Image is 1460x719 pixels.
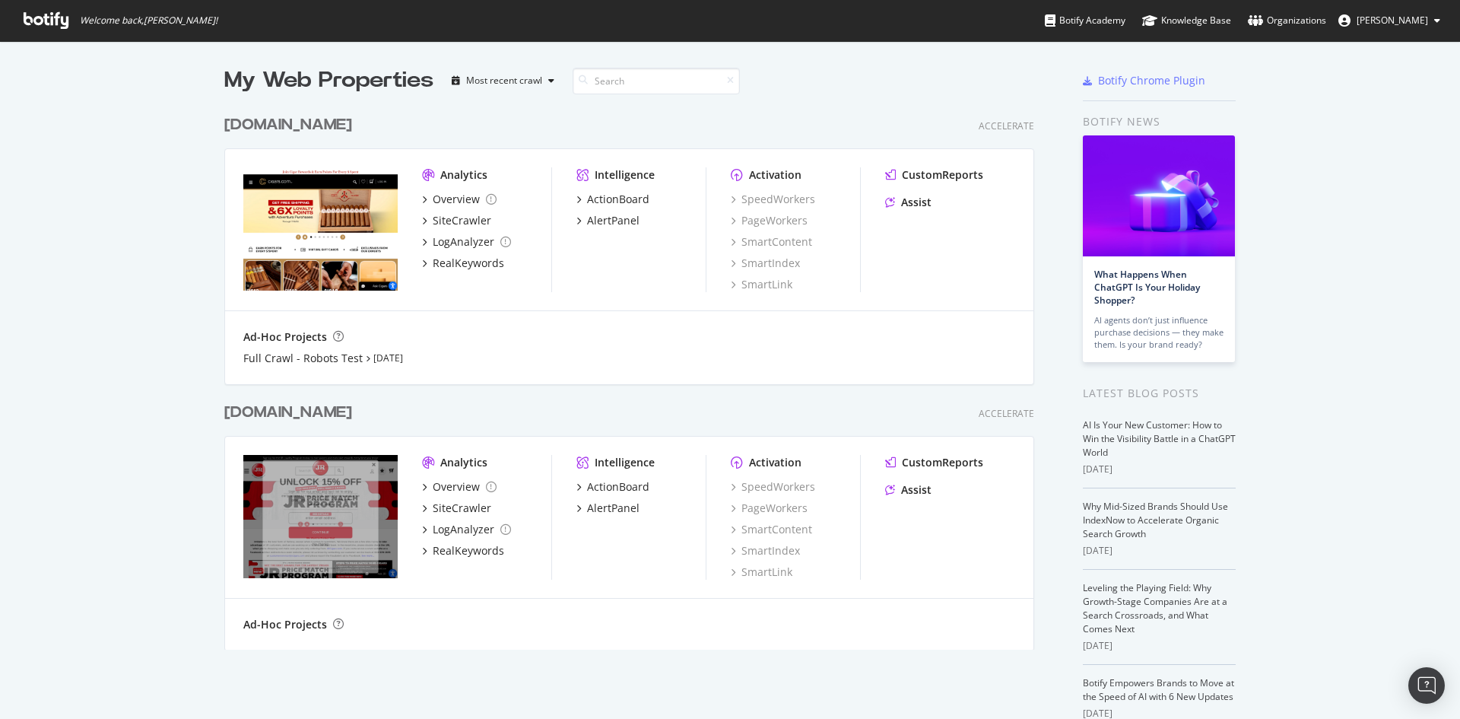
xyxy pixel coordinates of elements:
[1083,463,1236,476] div: [DATE]
[576,479,649,495] a: ActionBoard
[1142,13,1231,28] div: Knowledge Base
[595,455,655,470] div: Intelligence
[1083,73,1205,88] a: Botify Chrome Plugin
[243,617,327,632] div: Ad-Hoc Projects
[901,195,932,210] div: Assist
[466,76,542,85] div: Most recent crawl
[595,167,655,183] div: Intelligence
[80,14,217,27] span: Welcome back, [PERSON_NAME] !
[433,234,494,250] div: LogAnalyzer
[1326,8,1452,33] button: [PERSON_NAME]
[440,455,487,470] div: Analytics
[243,329,327,345] div: Ad-Hoc Projects
[224,402,358,424] a: [DOMAIN_NAME]
[1083,544,1236,558] div: [DATE]
[902,455,983,470] div: CustomReports
[731,277,792,292] a: SmartLink
[433,501,491,516] div: SiteCrawler
[902,167,983,183] div: CustomReports
[1098,73,1205,88] div: Botify Chrome Plugin
[587,501,640,516] div: AlertPanel
[1094,314,1224,351] div: AI agents don’t just influence purchase decisions — they make them. Is your brand ready?
[1045,13,1125,28] div: Botify Academy
[885,455,983,470] a: CustomReports
[885,482,932,498] a: Assist
[1083,581,1227,635] a: Leveling the Playing Field: Why Growth-Stage Companies Are at a Search Crossroads, and What Comes...
[422,479,497,495] a: Overview
[573,68,740,94] input: Search
[576,501,640,516] a: AlertPanel
[422,522,511,537] a: LogAnalyzer
[1083,113,1236,130] div: Botify news
[731,501,808,516] a: PageWorkers
[731,565,792,580] a: SmartLink
[422,501,491,516] a: SiteCrawler
[433,192,480,207] div: Overview
[749,455,801,470] div: Activation
[422,256,504,271] a: RealKeywords
[1083,135,1235,256] img: What Happens When ChatGPT Is Your Holiday Shopper?
[901,482,932,498] div: Assist
[576,213,640,228] a: AlertPanel
[1083,418,1236,459] a: AI Is Your New Customer: How to Win the Visibility Battle in a ChatGPT World
[224,114,352,136] div: [DOMAIN_NAME]
[446,68,560,93] button: Most recent crawl
[224,65,433,96] div: My Web Properties
[979,407,1034,420] div: Accelerate
[587,192,649,207] div: ActionBoard
[433,522,494,537] div: LogAnalyzer
[587,213,640,228] div: AlertPanel
[1083,500,1228,540] a: Why Mid-Sized Brands Should Use IndexNow to Accelerate Organic Search Growth
[1083,639,1236,653] div: [DATE]
[979,119,1034,132] div: Accelerate
[731,213,808,228] a: PageWorkers
[243,167,398,291] img: https://www.jrcigars.com/
[422,213,491,228] a: SiteCrawler
[1248,13,1326,28] div: Organizations
[576,192,649,207] a: ActionBoard
[433,543,504,558] div: RealKeywords
[224,96,1046,650] div: grid
[749,167,801,183] div: Activation
[731,522,812,537] a: SmartContent
[885,167,983,183] a: CustomReports
[731,192,815,207] a: SpeedWorkers
[422,234,511,250] a: LogAnalyzer
[224,402,352,424] div: [DOMAIN_NAME]
[422,192,497,207] a: Overview
[731,543,800,558] a: SmartIndex
[1083,676,1234,703] a: Botify Empowers Brands to Move at the Speed of AI with 6 New Updates
[224,114,358,136] a: [DOMAIN_NAME]
[1408,667,1445,704] div: Open Intercom Messenger
[1094,268,1200,307] a: What Happens When ChatGPT Is Your Holiday Shopper?
[731,256,800,271] a: SmartIndex
[433,479,480,495] div: Overview
[373,352,403,364] a: [DATE]
[243,351,363,366] a: Full Crawl - Robots Test
[731,479,815,495] a: SpeedWorkers
[731,234,812,250] a: SmartContent
[433,213,491,228] div: SiteCrawler
[440,167,487,183] div: Analytics
[243,455,398,578] img: https://www.cigars.com/
[587,479,649,495] div: ActionBoard
[1357,14,1428,27] span: Derek Whitney
[422,543,504,558] a: RealKeywords
[433,256,504,271] div: RealKeywords
[885,195,932,210] a: Assist
[1083,385,1236,402] div: Latest Blog Posts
